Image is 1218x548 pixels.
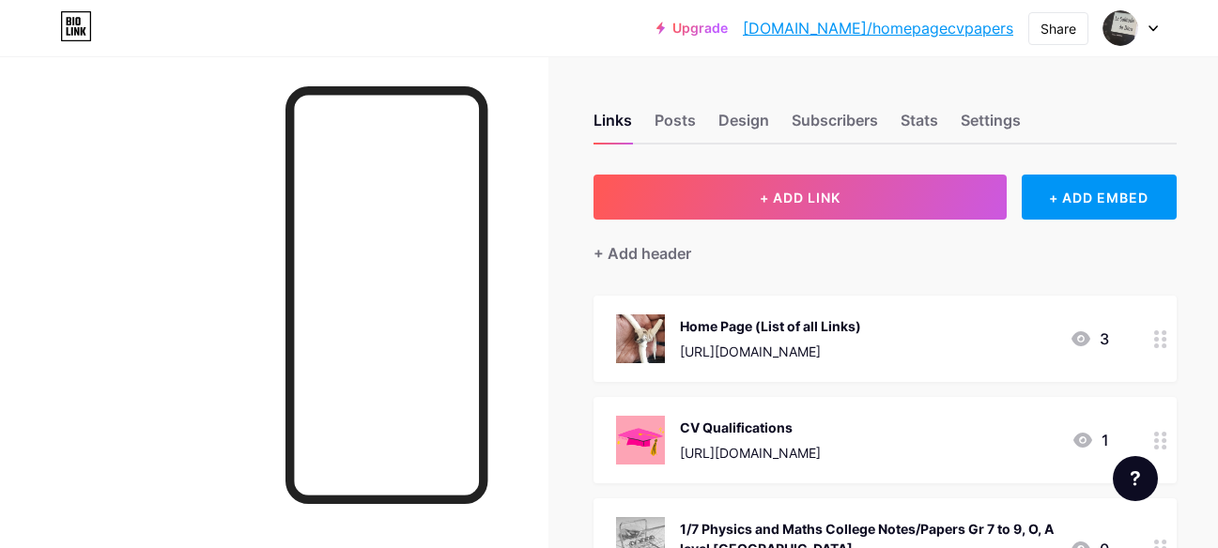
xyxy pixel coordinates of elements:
div: [URL][DOMAIN_NAME] [680,443,821,463]
div: Subscribers [792,109,878,143]
img: Home Page (List of all Links) [616,314,665,363]
div: [URL][DOMAIN_NAME] [680,342,861,361]
div: 1 [1072,429,1109,451]
img: CV Qualifications [616,416,665,464]
div: Home Page (List of all Links) [680,316,861,336]
div: Stats [901,109,938,143]
div: Design [718,109,769,143]
div: 3 [1070,327,1109,350]
button: + ADD LINK [594,175,1007,220]
div: + Add header [594,242,691,265]
span: + ADD LINK [760,190,840,205]
a: Upgrade [656,21,728,36]
div: Posts [655,109,696,143]
a: [DOMAIN_NAME]/homepagecvpapers [743,17,1013,39]
img: homepage_cv_papers [1102,10,1138,46]
div: CV Qualifications [680,418,821,437]
div: Settings [961,109,1021,143]
div: Share [1041,19,1076,38]
div: Links [594,109,632,143]
div: + ADD EMBED [1022,175,1177,220]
